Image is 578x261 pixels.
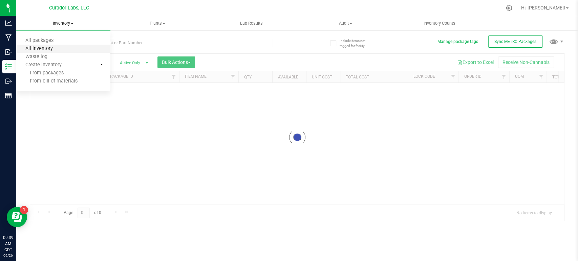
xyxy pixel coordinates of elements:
inline-svg: Inventory [5,63,12,70]
button: Manage package tags [437,39,478,45]
span: From packages [16,70,64,76]
span: Include items not tagged for facility [339,38,373,48]
inline-svg: Reports [5,92,12,99]
div: Manage settings [505,5,513,11]
span: Create inventory [16,62,71,68]
a: Inventory Counts [392,16,487,30]
a: Inventory All packages All inventory Waste log Create inventory From packages From bill of materials [16,16,110,30]
span: Inventory [16,20,110,26]
span: Sync METRC Packages [494,39,536,44]
span: Lab Results [231,20,272,26]
input: Search Package ID, Item Name, SKU, Lot or Part Number... [30,38,272,48]
inline-svg: Analytics [5,20,12,26]
span: All packages [16,38,63,44]
a: Plants [110,16,205,30]
inline-svg: Outbound [5,78,12,85]
p: 09/26 [3,253,13,258]
span: Plants [111,20,204,26]
inline-svg: Manufacturing [5,34,12,41]
p: 09:39 AM CDT [3,235,13,253]
span: From bill of materials [16,78,78,84]
a: Lab Results [204,16,298,30]
span: Inventory Counts [414,20,465,26]
span: Audit [299,20,392,26]
span: Hi, [PERSON_NAME]! [521,5,565,10]
iframe: Resource center [7,207,27,227]
span: Waste log [16,54,57,60]
button: Sync METRC Packages [488,35,542,48]
a: Audit [298,16,392,30]
iframe: Resource center unread badge [20,206,28,214]
span: All inventory [16,46,62,52]
span: Curador Labs, LLC [49,5,89,11]
inline-svg: Inbound [5,49,12,55]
